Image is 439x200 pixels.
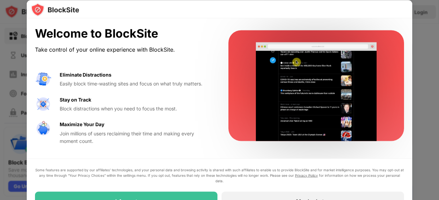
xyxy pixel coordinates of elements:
[35,167,404,183] div: Some features are supported by our affiliates’ technologies, and your personal data and browsing ...
[35,121,51,137] img: value-safe-time.svg
[60,130,212,145] div: Join millions of users reclaiming their time and making every moment count.
[295,173,318,177] a: Privacy Policy
[60,121,104,128] div: Maximize Your Day
[60,96,91,103] div: Stay on Track
[31,3,79,16] img: logo-blocksite.svg
[60,80,212,88] div: Easily block time-wasting sites and focus on what truly matters.
[35,44,212,54] div: Take control of your online experience with BlockSite.
[60,71,111,78] div: Eliminate Distractions
[35,71,51,87] img: value-avoid-distractions.svg
[35,96,51,112] img: value-focus.svg
[35,27,212,41] div: Welcome to BlockSite
[60,105,212,112] div: Block distractions when you need to focus the most.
